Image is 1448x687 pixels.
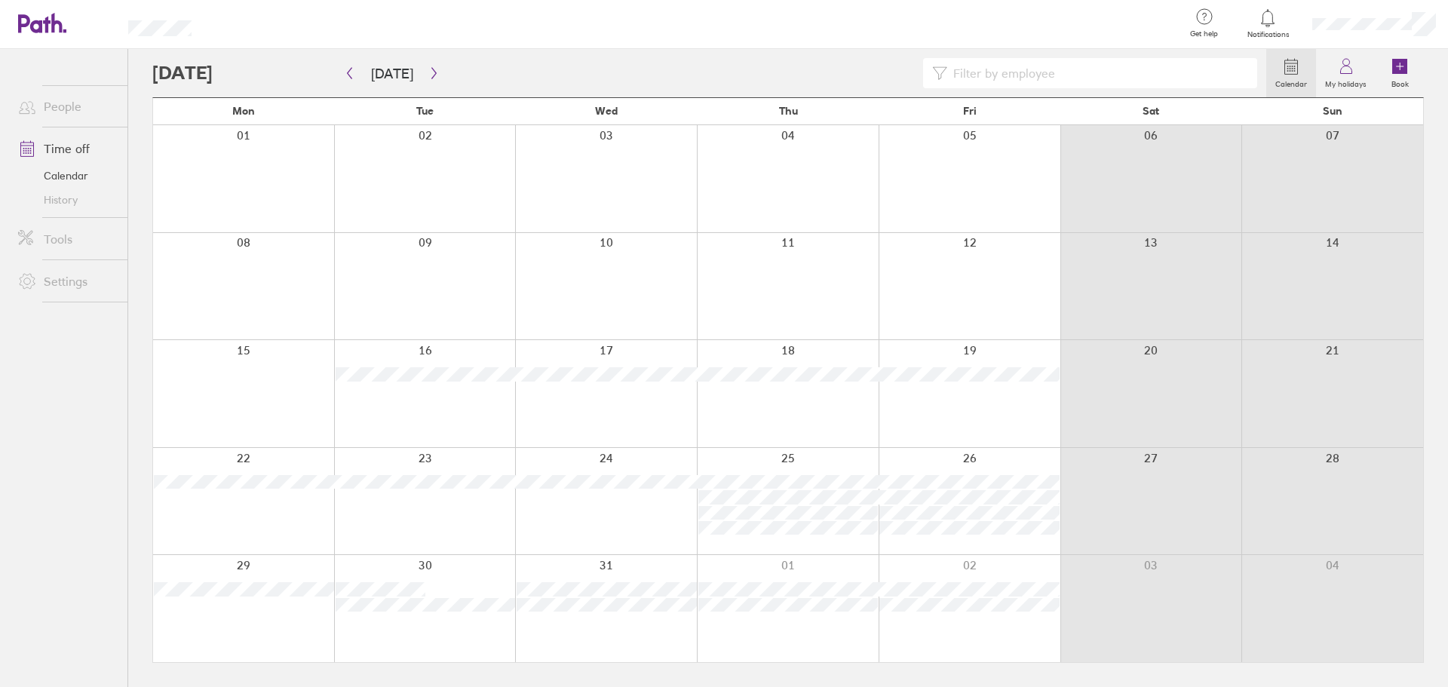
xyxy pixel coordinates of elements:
[1323,105,1342,117] span: Sun
[1180,29,1229,38] span: Get help
[1266,75,1316,89] label: Calendar
[1316,75,1376,89] label: My holidays
[963,105,977,117] span: Fri
[416,105,434,117] span: Tue
[6,133,127,164] a: Time off
[359,61,425,86] button: [DATE]
[1382,75,1418,89] label: Book
[6,224,127,254] a: Tools
[1244,8,1293,39] a: Notifications
[232,105,255,117] span: Mon
[6,164,127,188] a: Calendar
[6,188,127,212] a: History
[1244,30,1293,39] span: Notifications
[595,105,618,117] span: Wed
[1143,105,1159,117] span: Sat
[1266,49,1316,97] a: Calendar
[947,59,1248,87] input: Filter by employee
[6,91,127,121] a: People
[779,105,798,117] span: Thu
[6,266,127,296] a: Settings
[1376,49,1424,97] a: Book
[1316,49,1376,97] a: My holidays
